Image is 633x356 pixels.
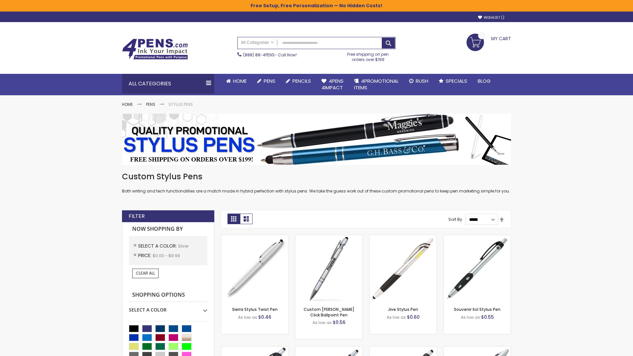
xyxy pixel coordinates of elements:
[370,235,437,240] a: Jive Stylus Pen-Silver
[221,74,252,88] a: Home
[264,77,275,84] span: Pens
[258,314,271,320] span: $0.46
[481,314,494,320] span: $0.55
[122,171,511,194] div: Both writing and tech functionalities are a match made in hybrid perfection with stylus pens. We ...
[122,114,511,165] img: Stylus Pens
[304,307,354,317] a: Custom [PERSON_NAME] Click Ballpoint Pen
[243,52,275,58] a: (888) 88-4PENS
[252,74,281,88] a: Pens
[292,77,311,84] span: Pencils
[444,235,511,240] a: Souvenir Sol Stylus Pen-Silver
[321,77,344,91] span: 4Pens 4impact
[129,213,145,220] strong: Filter
[444,235,511,302] img: Souvenir Sol Stylus Pen-Silver
[153,253,180,258] span: $0.00 - $9.99
[448,217,462,222] label: Sort By
[454,307,500,312] a: Souvenir Sol Stylus Pen
[461,314,480,320] span: As low as
[122,39,188,60] img: 4Pens Custom Pens and Promotional Products
[349,74,404,95] a: 4PROMOTIONALITEMS
[404,74,434,88] a: Rush
[295,346,362,352] a: Epiphany Stylus Pens-Silver
[370,235,437,302] img: Jive Stylus Pen-Silver
[122,102,133,107] a: Home
[138,243,178,249] span: Select A Color
[221,346,288,352] a: React Stylus Grip Pen-Silver
[129,288,207,302] strong: Shopping Options
[444,346,511,352] a: Twist Highlighter-Pen Stylus Combo-Silver
[221,235,288,240] a: Stypen-35-Silver
[232,307,278,312] a: Sierra Stylus Twist Pen
[233,77,247,84] span: Home
[354,77,399,91] span: 4PROMOTIONAL ITEMS
[416,77,428,84] span: Rush
[178,243,189,249] span: Silver
[281,74,316,88] a: Pencils
[122,74,214,94] div: All Categories
[478,77,491,84] span: Blog
[168,102,193,107] strong: Stylus Pens
[434,74,472,88] a: Specials
[129,302,207,313] div: Select A Color
[407,314,420,320] span: $0.60
[221,235,288,302] img: Stypen-35-Silver
[341,49,396,62] div: Free shipping on pen orders over $199
[132,269,159,278] a: Clear All
[136,270,155,276] span: Clear All
[129,222,207,236] strong: Now Shopping by
[138,252,153,259] span: Price
[238,37,277,48] a: All Categories
[241,40,274,45] span: All Categories
[387,314,406,320] span: As low as
[313,320,332,325] span: As low as
[370,346,437,352] a: Souvenir® Emblem Stylus Pen-Silver
[478,15,504,20] a: Wishlist
[446,77,467,84] span: Specials
[227,214,240,224] strong: Grid
[295,235,362,240] a: Custom Alex II Click Ballpoint Pen-Silver
[316,74,349,95] a: 4Pens4impact
[472,74,496,88] a: Blog
[238,314,257,320] span: As low as
[243,52,297,58] span: - Call Now!
[388,307,418,312] a: Jive Stylus Pen
[333,319,346,326] span: $0.56
[146,102,155,107] a: Pens
[122,171,511,182] h1: Custom Stylus Pens
[295,235,362,302] img: Custom Alex II Click Ballpoint Pen-Silver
